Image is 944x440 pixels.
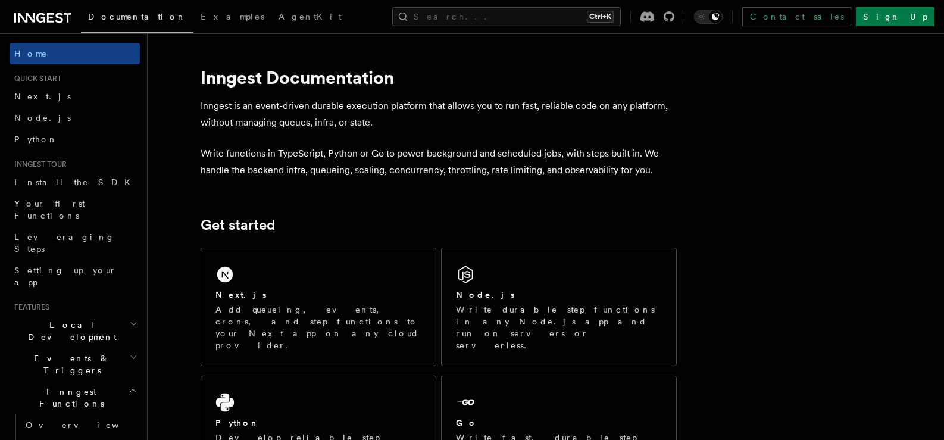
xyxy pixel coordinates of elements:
[587,11,614,23] kbd: Ctrl+K
[193,4,271,32] a: Examples
[456,289,515,301] h2: Node.js
[10,43,140,64] a: Home
[10,348,140,381] button: Events & Triggers
[215,289,267,301] h2: Next.js
[10,352,130,376] span: Events & Triggers
[88,12,186,21] span: Documentation
[10,381,140,414] button: Inngest Functions
[14,48,48,60] span: Home
[10,160,67,169] span: Inngest tour
[201,217,275,233] a: Get started
[201,248,436,366] a: Next.jsAdd queueing, events, crons, and step functions to your Next app on any cloud provider.
[81,4,193,33] a: Documentation
[10,302,49,312] span: Features
[201,98,677,131] p: Inngest is an event-driven durable execution platform that allows you to run fast, reliable code ...
[14,92,71,101] span: Next.js
[10,226,140,260] a: Leveraging Steps
[10,86,140,107] a: Next.js
[271,4,349,32] a: AgentKit
[441,248,677,366] a: Node.jsWrite durable step functions in any Node.js app and run on servers or serverless.
[10,314,140,348] button: Local Development
[26,420,148,430] span: Overview
[10,386,129,410] span: Inngest Functions
[21,414,140,436] a: Overview
[10,129,140,150] a: Python
[10,171,140,193] a: Install the SDK
[10,107,140,129] a: Node.js
[279,12,342,21] span: AgentKit
[742,7,851,26] a: Contact sales
[14,135,58,144] span: Python
[215,304,421,351] p: Add queueing, events, crons, and step functions to your Next app on any cloud provider.
[14,266,117,287] span: Setting up your app
[14,232,115,254] span: Leveraging Steps
[392,7,621,26] button: Search...Ctrl+K
[201,67,677,88] h1: Inngest Documentation
[694,10,723,24] button: Toggle dark mode
[456,417,477,429] h2: Go
[10,193,140,226] a: Your first Functions
[201,145,677,179] p: Write functions in TypeScript, Python or Go to power background and scheduled jobs, with steps bu...
[856,7,934,26] a: Sign Up
[10,319,130,343] span: Local Development
[10,74,61,83] span: Quick start
[201,12,264,21] span: Examples
[456,304,662,351] p: Write durable step functions in any Node.js app and run on servers or serverless.
[10,260,140,293] a: Setting up your app
[14,113,71,123] span: Node.js
[215,417,260,429] h2: Python
[14,199,85,220] span: Your first Functions
[14,177,137,187] span: Install the SDK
